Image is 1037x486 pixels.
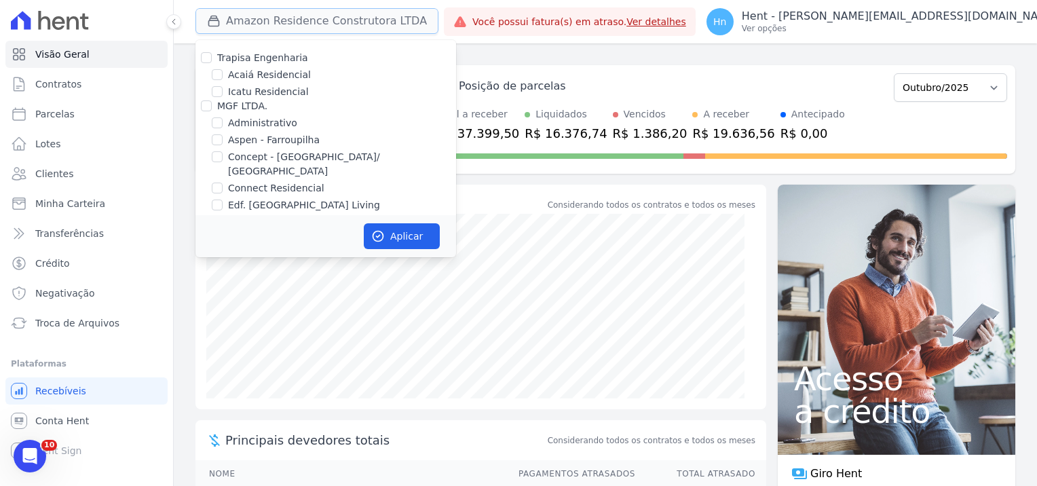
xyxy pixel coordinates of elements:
a: Ver detalhes [626,16,686,27]
a: Lotes [5,130,168,157]
div: Considerando todos os contratos e todos os meses [548,199,755,211]
label: Acaiá Residencial [228,68,311,82]
a: Transferências [5,220,168,247]
span: 10 [41,440,57,451]
span: Troca de Arquivos [35,316,119,330]
span: Contratos [35,77,81,91]
div: R$ 37.399,50 [437,124,519,143]
div: Posição de parcelas [459,78,566,94]
div: Plataformas [11,356,162,372]
span: Parcelas [35,107,75,121]
button: Amazon Residence Construtora LTDA [195,8,438,34]
a: Visão Geral [5,41,168,68]
span: Considerando todos os contratos e todos os meses [548,434,755,447]
a: Negativação [5,280,168,307]
a: Contratos [5,71,168,98]
div: A receber [703,107,749,121]
div: Liquidados [535,107,587,121]
label: Icatu Residencial [228,85,309,99]
a: Conta Hent [5,407,168,434]
div: R$ 0,00 [780,124,845,143]
a: Minha Carteira [5,190,168,217]
span: Clientes [35,167,73,181]
label: Aspen - Farroupilha [228,133,320,147]
iframe: Intercom live chat [14,440,46,472]
span: Crédito [35,257,70,270]
div: Antecipado [791,107,845,121]
span: Giro Hent [810,466,862,482]
div: R$ 19.636,56 [692,124,774,143]
span: Principais devedores totais [225,431,545,449]
a: Clientes [5,160,168,187]
a: Recebíveis [5,377,168,405]
span: Acesso [794,362,999,395]
span: Você possui fatura(s) em atraso. [472,15,686,29]
label: Concept - [GEOGRAPHIC_DATA]/ [GEOGRAPHIC_DATA] [228,150,456,179]
span: a crédito [794,395,999,428]
label: Trapisa Engenharia [217,52,308,63]
div: R$ 16.376,74 [525,124,607,143]
span: Transferências [35,227,104,240]
div: R$ 1.386,20 [613,124,687,143]
label: Edf. [GEOGRAPHIC_DATA] Living [228,198,380,212]
div: Total a receber [437,107,519,121]
span: Lotes [35,137,61,151]
a: Crédito [5,250,168,277]
span: Conta Hent [35,414,89,428]
a: Troca de Arquivos [5,310,168,337]
a: Parcelas [5,100,168,128]
span: Negativação [35,286,95,300]
span: Hn [713,17,726,26]
span: Minha Carteira [35,197,105,210]
span: Visão Geral [35,48,90,61]
span: Recebíveis [35,384,86,398]
label: Administrativo [228,116,297,130]
label: Connect Residencial [228,181,324,195]
label: MGF LTDA. [217,100,267,111]
div: Vencidos [624,107,666,121]
button: Aplicar [364,223,440,249]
